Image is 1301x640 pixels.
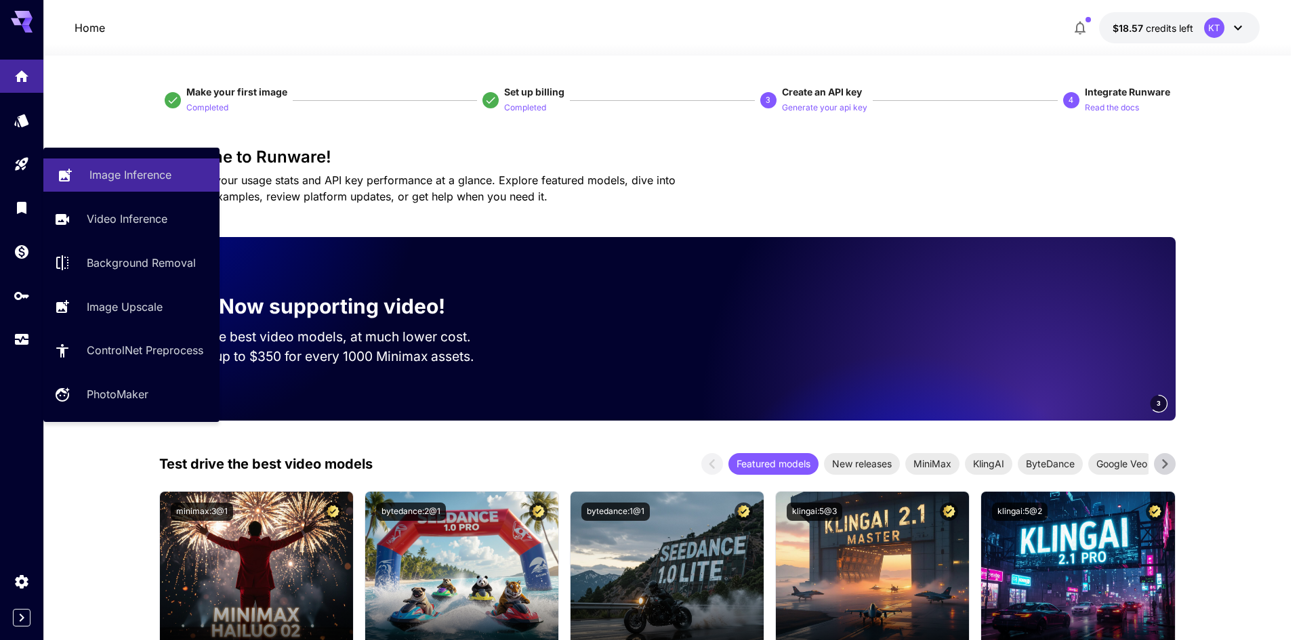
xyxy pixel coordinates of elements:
[14,573,30,590] div: Settings
[504,102,546,114] p: Completed
[581,503,650,521] button: bytedance:1@1
[43,247,220,280] a: Background Removal
[181,327,497,347] p: Run the best video models, at much lower cost.
[735,503,753,521] button: Certified Model – Vetted for best performance and includes a commercial license.
[1204,18,1224,38] div: KT
[905,456,959,471] span: MiniMax
[14,287,30,304] div: API Keys
[965,456,1012,471] span: KlingAI
[1088,456,1155,471] span: Google Veo
[14,239,30,256] div: Wallet
[75,20,105,36] nav: breadcrumb
[1157,398,1161,408] span: 3
[89,167,171,183] p: Image Inference
[1085,86,1170,98] span: Integrate Runware
[376,503,446,521] button: bytedance:2@1
[186,102,228,114] p: Completed
[14,156,30,173] div: Playground
[159,454,373,474] p: Test drive the best video models
[1085,102,1139,114] p: Read the docs
[782,102,867,114] p: Generate your api key
[14,64,30,81] div: Home
[728,456,819,471] span: Featured models
[504,86,564,98] span: Set up billing
[159,148,1176,167] h3: Welcome to Runware!
[324,503,342,521] button: Certified Model – Vetted for best performance and includes a commercial license.
[75,20,105,36] p: Home
[1018,456,1083,471] span: ByteDance
[1146,22,1193,34] span: credits left
[940,503,958,521] button: Certified Model – Vetted for best performance and includes a commercial license.
[87,255,196,271] p: Background Removal
[13,609,30,626] button: Expand sidebar
[186,86,287,98] span: Make your first image
[1113,22,1146,34] span: $18.57
[43,334,220,367] a: ControlNet Preprocess
[782,86,862,98] span: Create an API key
[43,378,220,411] a: PhotoMaker
[87,211,167,227] p: Video Inference
[1113,21,1193,35] div: $18.5673
[1069,94,1073,106] p: 4
[14,112,30,129] div: Models
[43,290,220,323] a: Image Upscale
[43,158,220,192] a: Image Inference
[992,503,1048,521] button: klingai:5@2
[1146,503,1164,521] button: Certified Model – Vetted for best performance and includes a commercial license.
[171,503,233,521] button: minimax:3@1
[87,386,148,402] p: PhotoMaker
[181,347,497,366] p: Save up to $350 for every 1000 Minimax assets.
[766,94,770,106] p: 3
[159,173,676,203] span: Check out your usage stats and API key performance at a glance. Explore featured models, dive int...
[1099,12,1260,43] button: $18.5673
[219,291,445,322] p: Now supporting video!
[14,331,30,348] div: Usage
[14,199,30,216] div: Library
[87,299,163,315] p: Image Upscale
[824,456,900,471] span: New releases
[529,503,548,521] button: Certified Model – Vetted for best performance and includes a commercial license.
[787,503,842,521] button: klingai:5@3
[43,202,220,236] a: Video Inference
[87,342,203,358] p: ControlNet Preprocess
